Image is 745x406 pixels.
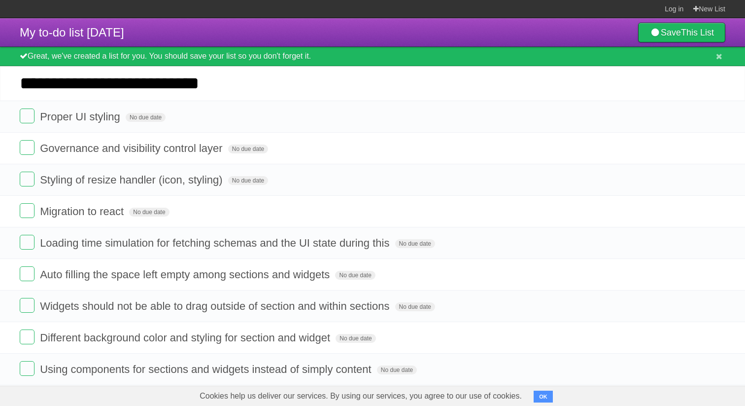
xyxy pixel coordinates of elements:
span: No due date [395,239,435,248]
span: No due date [126,113,166,122]
span: Styling of resize handler (icon, styling) [40,174,225,186]
span: Auto filling the space left empty among sections and widgets [40,268,332,281]
label: Done [20,140,34,155]
label: Done [20,203,34,218]
label: Done [20,330,34,344]
button: OK [534,391,553,403]
label: Done [20,298,34,313]
span: Proper UI styling [40,111,123,123]
span: No due date [336,334,375,343]
span: Cookies help us deliver our services. By using our services, you agree to our use of cookies. [190,386,532,406]
span: Widgets should not be able to drag outside of section and within sections [40,300,392,312]
label: Done [20,172,34,186]
label: Done [20,235,34,250]
span: No due date [395,302,435,311]
span: No due date [228,145,268,153]
span: Migration to react [40,205,126,218]
label: Done [20,109,34,123]
span: No due date [335,271,375,280]
span: Loading time simulation for fetching schemas and the UI state during this [40,237,392,249]
span: No due date [129,208,169,217]
span: My to-do list [DATE] [20,26,124,39]
b: This List [681,28,714,37]
span: Governance and visibility control layer [40,142,225,154]
label: Done [20,266,34,281]
label: Done [20,361,34,376]
span: Using components for sections and widgets instead of simply content [40,363,374,375]
span: No due date [377,366,417,374]
a: SaveThis List [638,23,725,42]
span: No due date [228,176,268,185]
span: Different background color and styling for section and widget [40,332,333,344]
